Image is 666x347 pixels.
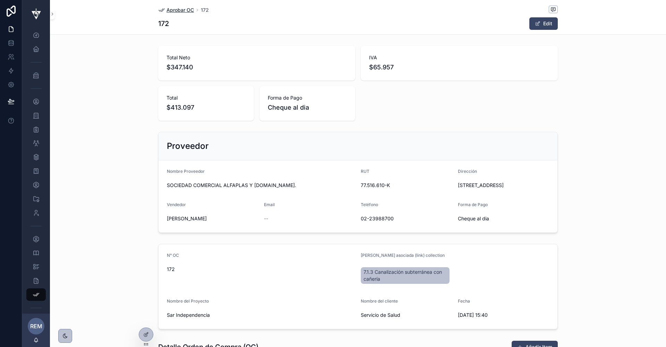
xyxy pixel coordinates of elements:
span: Cheque al dia [458,215,549,222]
h1: 172 [158,19,169,28]
span: $347.140 [166,62,347,72]
span: Aprobar OC [166,7,194,14]
span: $65.957 [369,62,549,72]
span: Teléfono [361,202,378,207]
img: App logo [28,8,44,19]
span: [STREET_ADDRESS] [458,182,549,189]
span: Total [166,94,246,101]
a: 7.1.3 Canalización subterránea con cañería [361,267,450,284]
span: Total Neto [166,54,347,61]
span: Dirección [458,169,477,174]
a: 172 [201,7,209,14]
span: N° OC [167,253,179,258]
a: Aprobar OC [158,7,194,14]
span: Nombre Proveedor [167,169,205,174]
span: 172 [167,266,355,273]
span: Forma de Pago [458,202,488,207]
span: RUT [361,169,369,174]
span: SOCIEDAD COMERCIAL ALFAPLAS Y [DOMAIN_NAME]. [167,182,355,189]
span: Vendedor [167,202,186,207]
span: 7.1.3 Canalización subterránea con cañería [364,269,447,282]
span: 02-23988700 [361,215,452,222]
h2: Proveedor [167,141,208,152]
span: Nombre del Proyecto [167,298,209,304]
span: [DATE] 15:40 [458,312,549,319]
span: $413.097 [166,103,246,112]
span: Cheque al dia [268,103,347,112]
span: Fecha [458,298,470,304]
span: Email [264,202,275,207]
span: Servicio de Salud [361,312,452,319]
button: Edit [529,17,558,30]
span: Sar Independencia [167,312,355,319]
span: [PERSON_NAME] [167,215,258,222]
span: 77.516.610-K [361,182,452,189]
span: -- [264,215,268,222]
span: Nombre del cliente [361,298,398,304]
span: REM [30,322,42,330]
span: Forma de Pago [268,94,347,101]
span: [PERSON_NAME] asociada (link) collection [361,253,445,258]
span: IVA [369,54,549,61]
div: scrollable content [22,28,50,314]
